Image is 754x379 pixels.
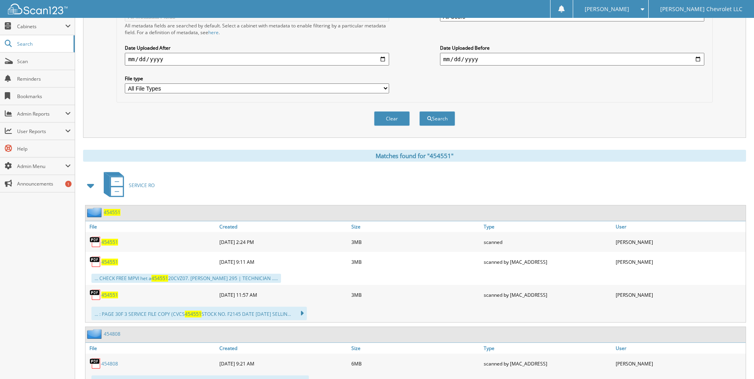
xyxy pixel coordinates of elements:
input: end [440,53,704,66]
span: Admin Reports [17,110,65,117]
div: 6MB [349,356,481,371]
a: Type [482,343,614,354]
span: Announcements [17,180,71,187]
a: User [614,343,746,354]
div: scanned by [MAC_ADDRESS] [482,287,614,303]
div: 3MB [349,234,481,250]
span: 454551 [151,275,168,282]
a: File [85,343,217,354]
a: User [614,221,746,232]
div: [DATE] 11:57 AM [217,287,349,303]
label: File type [125,75,389,82]
div: [PERSON_NAME] [614,254,746,270]
div: Matches found for "454551" [83,150,746,162]
a: Created [217,221,349,232]
a: Size [349,221,481,232]
span: Help [17,145,71,152]
a: 454551 [101,259,118,265]
img: scan123-logo-white.svg [8,4,68,14]
span: SERVICE RO [129,182,155,189]
button: Clear [374,111,410,126]
img: folder2.png [87,207,104,217]
a: Type [482,221,614,232]
div: 3MB [349,254,481,270]
a: File [85,221,217,232]
div: [PERSON_NAME] [614,356,746,371]
span: Admin Menu [17,163,65,170]
span: User Reports [17,128,65,135]
label: Date Uploaded After [125,44,389,51]
a: 454551 [104,209,120,216]
img: folder2.png [87,329,104,339]
span: Reminders [17,75,71,82]
div: [DATE] 2:24 PM [217,234,349,250]
img: PDF.png [89,289,101,301]
a: 454551 [101,292,118,298]
span: [PERSON_NAME] [585,7,629,12]
div: 3MB [349,287,481,303]
div: 1 [65,181,72,187]
span: Cabinets [17,23,65,30]
img: PDF.png [89,256,101,268]
span: Search [17,41,70,47]
a: SERVICE RO [99,170,155,201]
img: PDF.png [89,358,101,369]
a: Created [217,343,349,354]
div: [PERSON_NAME] [614,287,746,303]
div: ... CHECK FREE MPVI het a 20CVZ07. [PERSON_NAME] 295 | TECHNICIAN ..... [91,274,281,283]
a: Size [349,343,481,354]
label: Date Uploaded Before [440,44,704,51]
a: 454551 [101,239,118,246]
span: Bookmarks [17,93,71,100]
img: PDF.png [89,236,101,248]
a: 454808 [104,331,120,337]
span: [PERSON_NAME] Chevrolet LLC [660,7,742,12]
a: 454808 [101,360,118,367]
div: [DATE] 9:21 AM [217,356,349,371]
button: Search [419,111,455,126]
div: scanned [482,234,614,250]
div: scanned by [MAC_ADDRESS] [482,356,614,371]
span: 454551 [185,311,202,317]
div: All metadata fields are searched by default. Select a cabinet with metadata to enable filtering b... [125,22,389,36]
a: here [208,29,219,36]
div: ... : PAGE 30F 3 SERVICE FILE COPY (CVCS STOCK NO. F2145 DATE [DATE] SELLIN... [91,307,307,320]
div: [DATE] 9:11 AM [217,254,349,270]
div: scanned by [MAC_ADDRESS] [482,254,614,270]
div: [PERSON_NAME] [614,234,746,250]
input: start [125,53,389,66]
span: Scan [17,58,71,65]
